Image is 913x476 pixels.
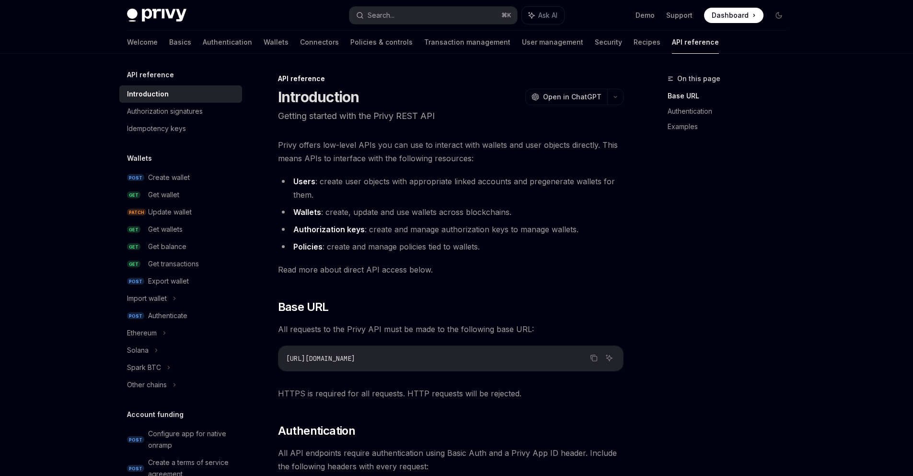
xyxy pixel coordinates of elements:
[677,73,720,84] span: On this page
[127,174,144,181] span: POST
[127,191,140,199] span: GET
[349,7,517,24] button: Search...⌘K
[119,273,242,290] a: POSTExport wallet
[148,310,187,321] div: Authenticate
[127,278,144,285] span: POST
[119,203,242,221] a: PATCHUpdate wallet
[127,379,167,391] div: Other chains
[127,436,144,443] span: POST
[119,307,242,324] a: POSTAuthenticate
[127,243,140,250] span: GET
[148,241,186,252] div: Get balance
[278,299,329,315] span: Base URL
[119,169,242,186] a: POSTCreate wallet
[672,31,719,54] a: API reference
[668,88,794,104] a: Base URL
[119,255,242,273] a: GETGet transactions
[127,312,144,320] span: POST
[286,354,355,363] span: [URL][DOMAIN_NAME]
[127,226,140,233] span: GET
[278,263,624,276] span: Read more about direct API access below.
[293,225,365,234] strong: Authorization keys
[704,8,763,23] a: Dashboard
[127,123,186,134] div: Idempotency keys
[264,31,289,54] a: Wallets
[148,275,189,287] div: Export wallet
[278,387,624,400] span: HTTPS is required for all requests. HTTP requests will be rejected.
[148,189,179,201] div: Get wallet
[522,7,564,24] button: Ask AI
[668,104,794,119] a: Authentication
[278,175,624,202] li: : create user objects with appropriate linked accounts and pregenerate wallets for them.
[424,31,510,54] a: Transaction management
[127,465,144,472] span: POST
[127,9,186,22] img: dark logo
[293,242,323,251] strong: Policies
[127,69,174,81] h5: API reference
[525,89,607,105] button: Open in ChatGPT
[634,31,660,54] a: Recipes
[148,258,199,270] div: Get transactions
[771,8,786,23] button: Toggle dark mode
[127,88,169,100] div: Introduction
[278,223,624,236] li: : create and manage authorization keys to manage wallets.
[169,31,191,54] a: Basics
[127,31,158,54] a: Welcome
[127,261,140,268] span: GET
[119,120,242,137] a: Idempotency keys
[636,11,655,20] a: Demo
[278,423,356,439] span: Authentication
[666,11,693,20] a: Support
[501,12,511,19] span: ⌘ K
[119,425,242,454] a: POSTConfigure app for native onramp
[668,119,794,134] a: Examples
[119,85,242,103] a: Introduction
[148,224,183,235] div: Get wallets
[300,31,339,54] a: Connectors
[543,92,601,102] span: Open in ChatGPT
[293,207,321,217] strong: Wallets
[119,238,242,255] a: GETGet balance
[278,446,624,473] span: All API endpoints require authentication using Basic Auth and a Privy App ID header. Include the ...
[127,153,152,164] h5: Wallets
[595,31,622,54] a: Security
[293,177,315,186] strong: Users
[127,209,146,216] span: PATCH
[148,172,190,183] div: Create wallet
[538,11,557,20] span: Ask AI
[203,31,252,54] a: Authentication
[712,11,749,20] span: Dashboard
[278,88,359,106] h1: Introduction
[278,240,624,253] li: : create and manage policies tied to wallets.
[603,352,615,364] button: Ask AI
[588,352,600,364] button: Copy the contents from the code block
[278,205,624,219] li: : create, update and use wallets across blockchains.
[278,74,624,83] div: API reference
[148,206,192,218] div: Update wallet
[127,345,149,356] div: Solana
[350,31,413,54] a: Policies & controls
[127,362,161,373] div: Spark BTC
[278,322,624,336] span: All requests to the Privy API must be made to the following base URL:
[119,221,242,238] a: GETGet wallets
[127,327,157,339] div: Ethereum
[127,106,203,117] div: Authorization signatures
[278,109,624,123] p: Getting started with the Privy REST API
[522,31,583,54] a: User management
[119,186,242,203] a: GETGet wallet
[119,103,242,120] a: Authorization signatures
[127,409,184,420] h5: Account funding
[278,138,624,165] span: Privy offers low-level APIs you can use to interact with wallets and user objects directly. This ...
[368,10,394,21] div: Search...
[127,293,167,304] div: Import wallet
[148,428,236,451] div: Configure app for native onramp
